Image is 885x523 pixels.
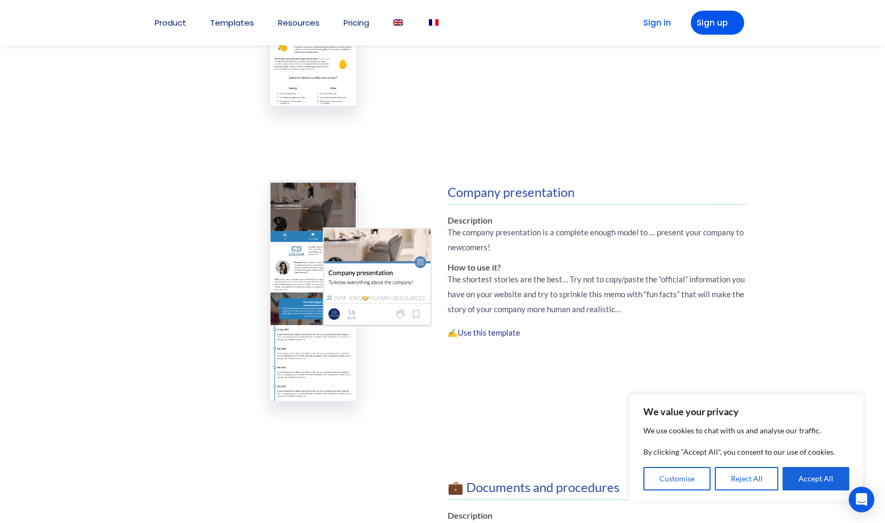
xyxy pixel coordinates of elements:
[783,467,849,490] button: Accept All
[448,216,747,225] h6: Description
[155,19,186,27] a: Product
[448,511,747,520] h6: Description
[643,424,849,437] p: We use cookies to chat with us and analyse our traffic.
[448,225,747,255] p: The company presentation is a complete enough model to … present your company to newcomers!
[715,467,779,490] button: Reject All
[210,19,254,27] a: Templates
[691,11,744,35] a: Sign up
[849,487,874,512] div: Open Intercom Messenger
[278,19,320,27] a: Resources
[393,19,403,26] img: English
[448,272,747,316] p: The shortest stories are the best… Try not to copy/paste the “official” information you have on y...
[643,446,849,458] p: By clicking "Accept All", you consent to our use of cookies.
[344,19,369,27] a: Pricing
[627,11,680,35] a: Sign in
[448,263,747,272] h6: How to use it?
[429,19,438,26] img: French
[448,481,747,494] h4: 💼 Documents and procedures
[448,325,747,340] p: ✍️
[458,328,520,337] a: Use this template
[448,186,747,199] h4: Company presentation
[643,405,849,418] p: We value your privacy
[643,467,711,490] button: Customise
